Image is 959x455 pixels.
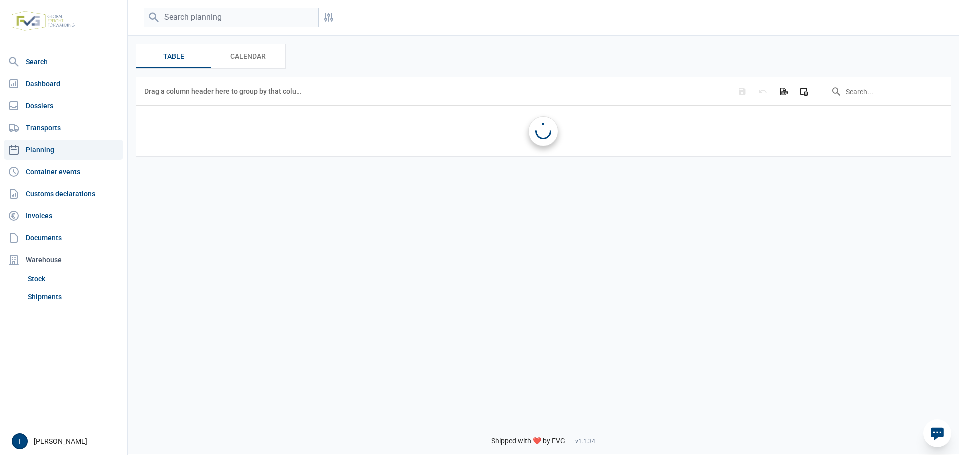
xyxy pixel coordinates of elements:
[144,8,319,27] input: Search planning
[4,184,123,204] a: Customs declarations
[12,433,28,449] button: I
[4,118,123,138] a: Transports
[795,82,813,100] div: Column Chooser
[8,7,79,35] img: FVG - Global freight forwarding
[4,140,123,160] a: Planning
[823,79,943,103] input: Search in the data grid
[144,83,305,99] div: Drag a column header here to group by that column
[4,162,123,182] a: Container events
[12,433,121,449] div: [PERSON_NAME]
[24,270,123,288] a: Stock
[24,288,123,306] a: Shipments
[4,206,123,226] a: Invoices
[491,437,565,446] span: Shipped with ❤️ by FVG
[774,82,792,100] div: Export all data to Excel
[163,50,184,62] span: Table
[4,52,123,72] a: Search
[4,96,123,116] a: Dossiers
[230,50,266,62] span: Calendar
[535,123,551,139] div: Loading...
[4,228,123,248] a: Documents
[569,437,571,446] span: -
[575,437,595,445] span: v1.1.34
[4,74,123,94] a: Dashboard
[4,250,123,270] div: Warehouse
[144,77,943,105] div: Data grid toolbar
